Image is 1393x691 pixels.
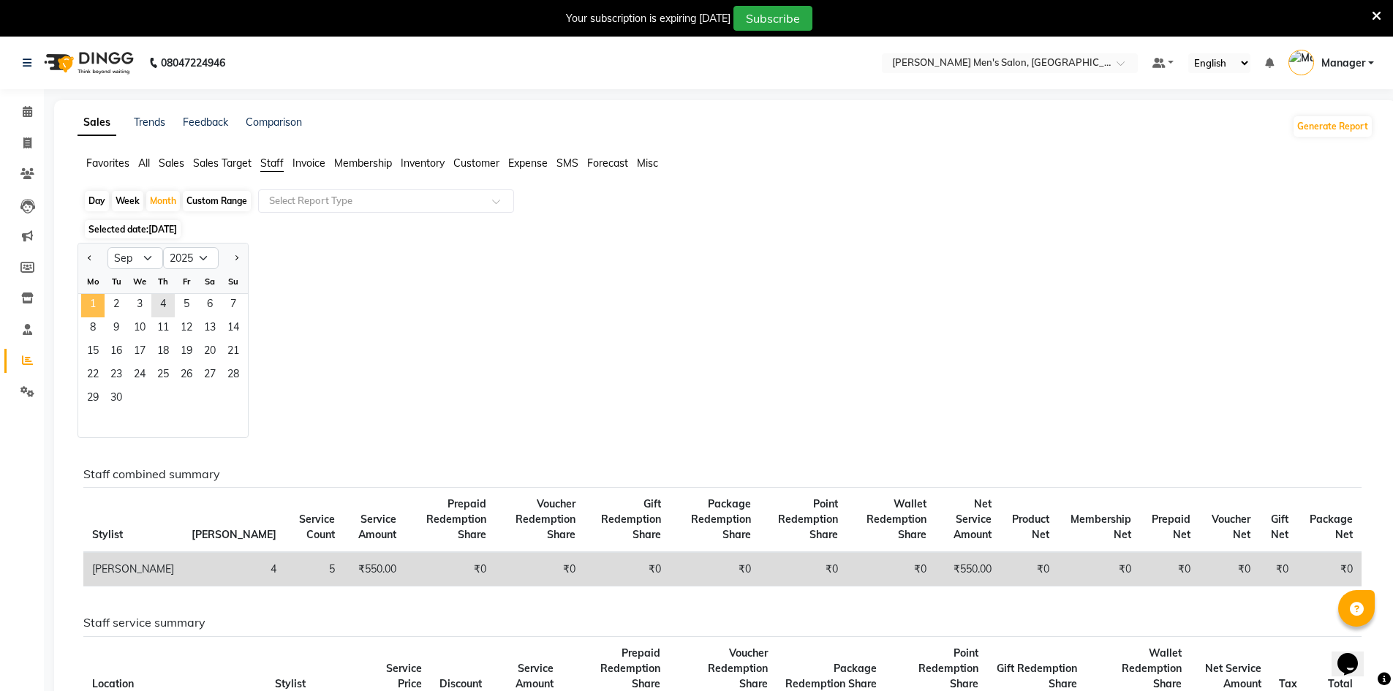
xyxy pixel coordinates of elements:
[439,677,482,690] span: Discount
[105,294,128,317] div: Tuesday, September 2, 2025
[161,42,225,83] b: 08047224946
[146,191,180,211] div: Month
[151,294,175,317] div: Thursday, September 4, 2025
[84,246,96,270] button: Previous month
[105,341,128,364] div: Tuesday, September 16, 2025
[1310,513,1353,541] span: Package Net
[495,552,584,586] td: ₹0
[151,364,175,388] span: 25
[1152,513,1190,541] span: Prepaid Net
[183,552,285,586] td: 4
[708,646,768,690] span: Voucher Redemption Share
[128,317,151,341] span: 10
[183,191,251,211] div: Custom Range
[81,364,105,388] span: 22
[918,646,978,690] span: Point Redemption Share
[175,341,198,364] span: 19
[1294,116,1372,137] button: Generate Report
[299,513,335,541] span: Service Count
[112,191,143,211] div: Week
[847,552,935,586] td: ₹0
[78,110,116,136] a: Sales
[566,11,731,26] div: Your subscription is expiring [DATE]
[275,677,306,690] span: Stylist
[935,552,1000,586] td: ₹550.00
[105,364,128,388] span: 23
[175,364,198,388] div: Friday, September 26, 2025
[151,270,175,293] div: Th
[358,513,396,541] span: Service Amount
[198,317,222,341] span: 13
[1259,552,1298,586] td: ₹0
[151,317,175,341] span: 11
[192,528,276,541] span: [PERSON_NAME]
[128,270,151,293] div: We
[1140,552,1200,586] td: ₹0
[81,294,105,317] span: 1
[92,528,123,541] span: Stylist
[516,497,575,541] span: Voucher Redemption Share
[733,6,812,31] button: Subscribe
[1297,552,1362,586] td: ₹0
[83,467,1362,481] h6: Staff combined summary
[760,552,847,586] td: ₹0
[128,294,151,317] span: 3
[222,317,245,341] span: 14
[1012,513,1049,541] span: Product Net
[230,246,242,270] button: Next month
[1271,513,1288,541] span: Gift Net
[1058,552,1140,586] td: ₹0
[105,341,128,364] span: 16
[175,294,198,317] span: 5
[128,364,151,388] span: 24
[163,247,219,269] select: Select year
[1212,513,1250,541] span: Voucher Net
[175,341,198,364] div: Friday, September 19, 2025
[198,364,222,388] span: 27
[198,364,222,388] div: Saturday, September 27, 2025
[785,662,877,690] span: Package Redemption Share
[159,156,184,170] span: Sales
[198,341,222,364] div: Saturday, September 20, 2025
[600,646,660,690] span: Prepaid Redemption Share
[81,341,105,364] span: 15
[198,317,222,341] div: Saturday, September 13, 2025
[670,552,760,586] td: ₹0
[37,42,137,83] img: logo
[81,270,105,293] div: Mo
[292,156,325,170] span: Invoice
[691,497,751,541] span: Package Redemption Share
[222,294,245,317] div: Sunday, September 7, 2025
[105,317,128,341] span: 9
[128,341,151,364] span: 17
[1332,633,1378,676] iframe: chat widget
[334,156,392,170] span: Membership
[128,341,151,364] div: Wednesday, September 17, 2025
[81,364,105,388] div: Monday, September 22, 2025
[151,294,175,317] span: 4
[85,191,109,211] div: Day
[92,677,134,690] span: Location
[81,317,105,341] span: 8
[508,156,548,170] span: Expense
[453,156,499,170] span: Customer
[151,364,175,388] div: Thursday, September 25, 2025
[222,317,245,341] div: Sunday, September 14, 2025
[107,247,163,269] select: Select month
[128,364,151,388] div: Wednesday, September 24, 2025
[222,364,245,388] div: Sunday, September 28, 2025
[1199,552,1259,586] td: ₹0
[1071,513,1131,541] span: Membership Net
[1279,677,1297,690] span: Tax
[1321,56,1365,71] span: Manager
[83,616,1362,630] h6: Staff service summary
[222,341,245,364] span: 21
[151,341,175,364] span: 18
[401,156,445,170] span: Inventory
[222,294,245,317] span: 7
[138,156,150,170] span: All
[151,341,175,364] div: Thursday, September 18, 2025
[601,497,661,541] span: Gift Redemption Share
[1000,552,1059,586] td: ₹0
[105,317,128,341] div: Tuesday, September 9, 2025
